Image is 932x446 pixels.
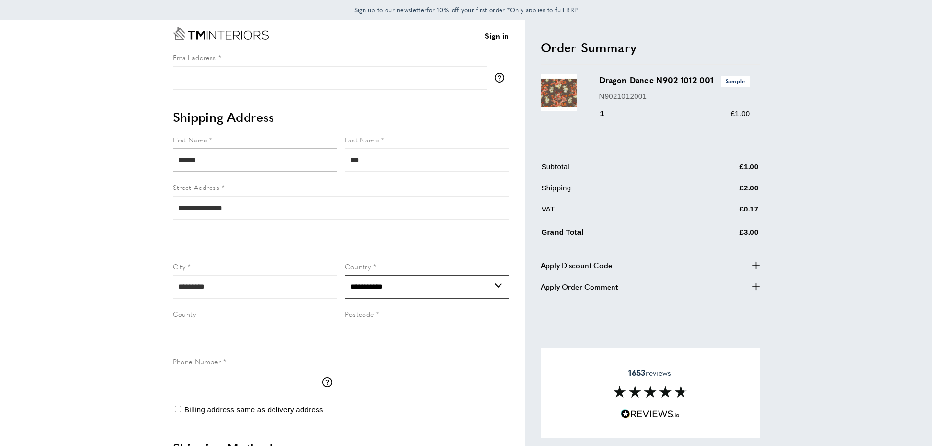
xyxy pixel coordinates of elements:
td: £1.00 [691,161,759,180]
h3: Dragon Dance N902 1012 001 [599,74,750,86]
span: Billing address same as delivery address [184,405,323,414]
td: VAT [542,203,690,222]
img: Reviews section [614,386,687,398]
span: Apply Discount Code [541,259,612,271]
a: Go to Home page [173,27,269,40]
div: 1 [599,108,618,119]
img: Reviews.io 5 stars [621,409,680,419]
span: Sample [721,76,750,86]
span: First Name [173,135,207,144]
span: Postcode [345,309,374,319]
input: Billing address same as delivery address [175,406,181,412]
h2: Order Summary [541,39,760,56]
span: Sign up to our newsletter [354,5,427,14]
span: reviews [628,368,671,377]
span: £1.00 [730,109,750,117]
strong: 1653 [628,367,645,378]
span: Phone Number [173,356,221,366]
span: for 10% off your first order *Only applies to full RRP [354,5,578,14]
span: Street Address [173,182,220,192]
p: N9021012001 [599,91,750,102]
button: More information [322,377,337,387]
td: Shipping [542,182,690,201]
td: £0.17 [691,203,759,222]
td: £3.00 [691,224,759,245]
span: Last Name [345,135,379,144]
h2: Shipping Address [173,108,509,126]
td: Subtotal [542,161,690,180]
button: More information [495,73,509,83]
span: Apply Order Comment [541,281,618,293]
span: County [173,309,196,319]
a: Sign in [485,30,509,42]
td: £2.00 [691,182,759,201]
a: Sign up to our newsletter [354,5,427,15]
span: City [173,261,186,271]
td: Grand Total [542,224,690,245]
span: Country [345,261,371,271]
span: Email address [173,52,216,62]
img: Dragon Dance N902 1012 001 [541,74,577,111]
